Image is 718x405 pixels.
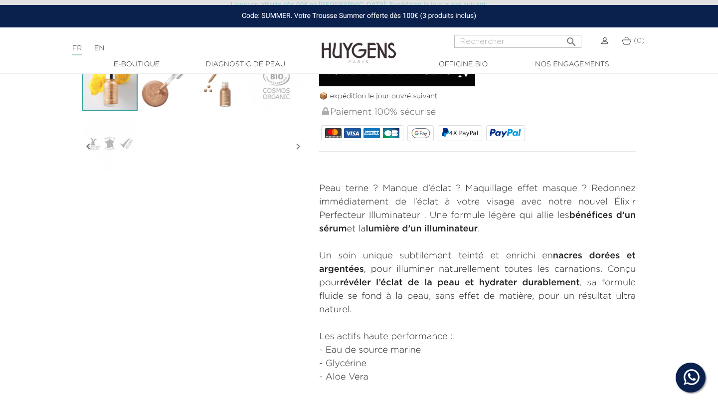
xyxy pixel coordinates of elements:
a: Officine Bio [413,59,513,70]
input: Rechercher [454,35,581,48]
img: VISA [344,128,360,138]
img: Paiement 100% sécurisé [322,107,329,115]
a: Nos engagements [522,59,622,70]
li: - Aloe Vera [319,371,636,384]
span: (0) [634,37,645,44]
div: | [67,42,292,54]
img: CB_NATIONALE [383,128,399,138]
img: L'Élixir Perfecteur Illuminateur [82,55,138,111]
img: AMEX [363,128,380,138]
a: Diagnostic de peau [195,59,295,70]
img: Huygens [322,26,396,65]
span: 4X PayPal [449,130,478,137]
a: E-Boutique [87,59,186,70]
a: EN [94,45,104,52]
button:  [562,32,580,45]
img: google_pay [411,128,430,138]
strong: lumière d’un illuminateur [366,224,478,233]
div: Paiement 100% sécurisé [321,102,636,123]
a: FR [72,45,82,55]
p: Les actifs haute performance : [319,330,636,344]
i:  [292,122,304,172]
p: 📦 expédition le jour ouvré suivant [319,91,636,102]
li: - Glycérine [319,357,636,371]
img: MASTERCARD [325,128,342,138]
strong: bénéfices d’un sérum [319,211,636,233]
strong: révéler l’éclat de la peau et hydrater durablement [340,278,580,287]
i:  [82,122,94,172]
p: Un soin unique subtilement teinté et enrichi en , pour illuminer naturellement toutes les carnati... [319,249,636,317]
i:  [565,33,577,45]
p: Peau terne ? Manque d’éclat ? Maquillage effet masque ? Redonnez immédiatement de l’éclat à votre... [319,182,636,236]
li: - Eau de source marine [319,344,636,357]
strong: nacres dorées et argentées [319,251,636,274]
